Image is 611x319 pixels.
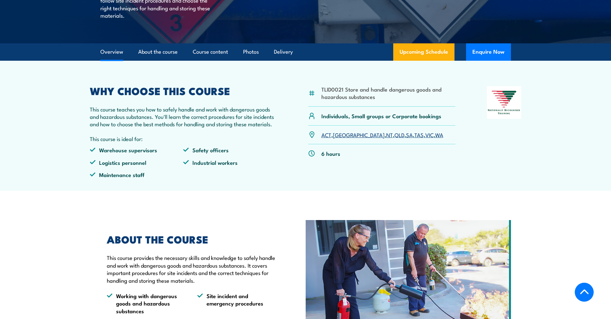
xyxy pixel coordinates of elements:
[333,131,385,138] a: [GEOGRAPHIC_DATA]
[90,146,183,154] li: Warehouse supervisors
[386,131,393,138] a: NT
[107,292,186,315] li: Working with dangerous goods and hazardous substances
[183,159,277,166] li: Industrial workers
[406,131,413,138] a: SA
[183,146,277,154] li: Safety officers
[90,105,277,128] p: This course teaches you how to safely handle and work with dangerous goods and hazardous substanc...
[321,85,456,101] li: TLID0021 Store and handle dangerous goods and hazardous substances
[274,43,293,60] a: Delivery
[321,112,441,120] p: Individuals, Small groups or Corporate bookings
[100,43,123,60] a: Overview
[90,171,183,178] li: Maintenance staff
[107,235,276,244] h2: ABOUT THE COURSE
[435,131,443,138] a: WA
[90,135,277,142] p: This course is ideal for:
[487,86,522,119] img: Nationally Recognised Training logo.
[107,254,276,284] p: This course provides the necessary skills and knowledge to safely handle and work with dangerous ...
[90,86,277,95] h2: WHY CHOOSE THIS COURSE
[466,43,511,61] button: Enquire Now
[321,131,331,138] a: ACT
[90,159,183,166] li: Logistics personnel
[138,43,178,60] a: About the course
[425,131,434,138] a: VIC
[243,43,259,60] a: Photos
[321,150,340,157] p: 6 hours
[414,131,424,138] a: TAS
[393,43,454,61] a: Upcoming Schedule
[395,131,404,138] a: QLD
[197,292,276,315] li: Site incident and emergency procedures
[193,43,228,60] a: Course content
[321,131,443,138] p: , , , , , , ,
